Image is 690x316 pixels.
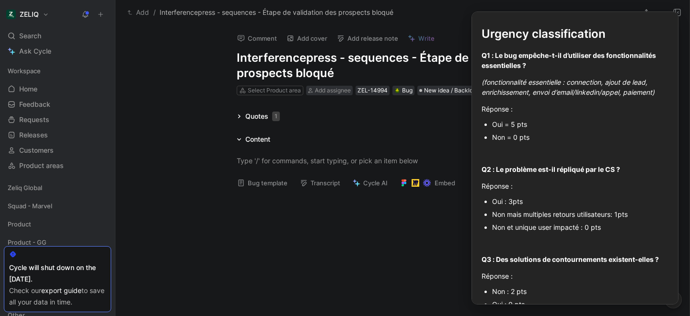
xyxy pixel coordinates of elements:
[8,183,42,192] span: Zeliq Global
[245,134,270,145] div: Content
[296,176,345,190] button: Transcript
[233,111,284,122] div: Quotes1
[8,237,46,247] span: Product - GG
[394,88,400,93] img: 🪲
[19,45,51,57] span: Ask Cycle
[4,181,111,195] div: Zeliq Global
[19,30,41,42] span: Search
[19,84,37,94] span: Home
[492,208,668,221] p: Non mais multiples retours utilisateurs: 1pts
[9,285,106,308] div: Check our to save all your data in time.
[482,165,620,173] strong: Q2 : Le problème est-il répliqué par le CS ?
[272,112,280,121] div: 1
[4,44,111,58] a: Ask Cycle
[4,82,111,96] a: Home
[19,100,50,109] span: Feedback
[41,286,81,294] a: export guide
[492,131,668,144] p: Non = 0 pts
[153,7,156,18] span: /
[4,235,111,249] div: Product - GG
[237,50,568,81] h1: Interferencepress - sequences - Étape de validation des prospects bloqué
[233,134,274,145] div: Content
[492,285,668,298] p: Non : 2 pts
[19,161,64,170] span: Product areas
[4,217,111,231] div: Product
[4,199,111,216] div: Squad - Marvel
[4,113,111,127] a: Requests
[19,130,48,140] span: Releases
[417,86,478,95] div: New idea / Backlog
[9,262,106,285] div: Cycle will shut down on the [DATE].
[4,128,111,142] a: Releases
[392,86,414,95] div: 🪲Bug
[19,115,49,124] span: Requests
[492,195,668,208] p: Oui : 3pts
[282,32,332,45] button: Add cover
[403,32,439,45] button: Write
[4,97,111,112] a: Feedback
[348,176,392,190] button: Cycle AI
[482,51,657,69] strong: Q1 : Le bug empêche-t-il d’utiliser des fonctionnalités essentielles ?
[333,32,402,45] button: Add release note
[4,29,111,43] div: Search
[4,64,111,78] div: Workspace
[482,178,668,194] p: Réponse :
[233,32,281,45] button: Comment
[4,181,111,198] div: Zeliq Global
[8,66,41,76] span: Workspace
[482,268,668,284] p: Réponse :
[357,86,388,95] div: ZEL-14994
[125,7,151,18] button: Add
[4,217,111,234] div: Product
[492,221,668,234] p: Non et unique user impacté : 0 pts
[396,176,460,190] button: Embed
[8,219,31,229] span: Product
[482,78,655,96] em: (fonctionnalité essentielle : connection, ajout de lead, enrichissement, envoi d’email/linkedin/a...
[4,158,111,173] a: Product areas
[482,101,668,117] p: Réponse :
[482,22,668,46] h1: Urgency classification
[20,10,39,19] h1: ZELIQ
[394,86,413,95] div: Bug
[4,143,111,158] a: Customers
[233,176,292,190] button: Bug template
[4,199,111,213] div: Squad - Marvel
[492,298,668,311] p: Oui : 0 pts
[424,86,476,95] span: New idea / Backlog
[315,87,351,94] span: Add assignee
[4,235,111,252] div: Product - GG
[19,146,54,155] span: Customers
[8,201,52,211] span: Squad - Marvel
[245,111,280,122] div: Quotes
[492,118,668,131] p: Oui = 5 pts
[4,8,51,21] button: ZELIQZELIQ
[6,10,16,19] img: ZELIQ
[248,86,301,95] div: Select Product area
[160,7,393,18] span: Interferencepress - sequences - Étape de validation des prospects bloqué
[482,255,659,263] strong: Q3 : Des solutions de contournements existent-elles ?
[418,34,435,43] span: Write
